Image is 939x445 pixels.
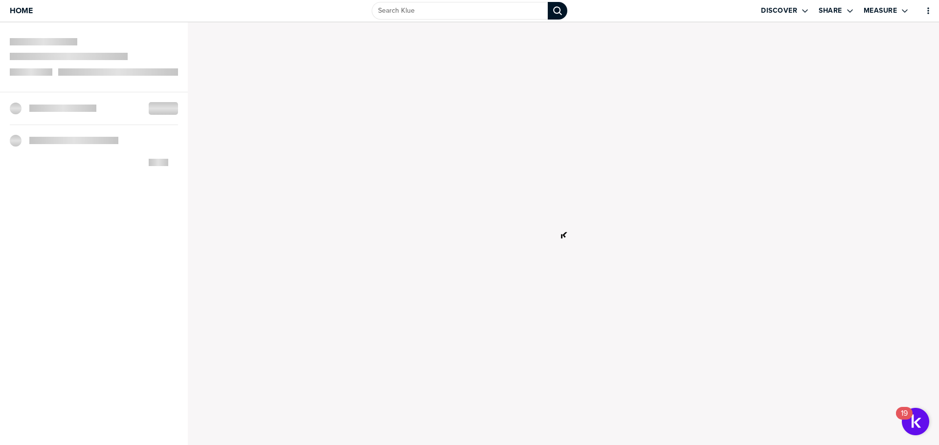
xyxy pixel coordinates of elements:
div: 19 [901,413,908,426]
a: Edit Profile [916,10,917,12]
button: Open Resource Center, 19 new notifications [902,408,929,435]
input: Search Klue [372,2,548,20]
label: Measure [864,6,897,15]
div: Search Klue [548,2,567,20]
label: Share [819,6,842,15]
label: Discover [761,6,797,15]
span: Home [10,6,33,15]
